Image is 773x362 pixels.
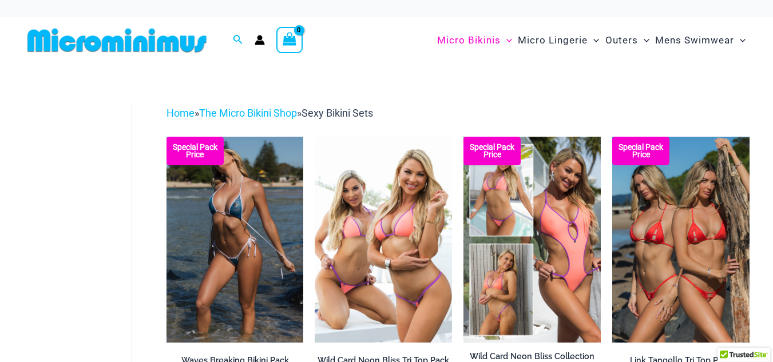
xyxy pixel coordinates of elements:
a: Waves Breaking Ocean 312 Top 456 Bottom 08 Waves Breaking Ocean 312 Top 456 Bottom 04Waves Breaki... [167,137,304,343]
nav: Site Navigation [433,21,750,59]
a: Home [167,107,195,119]
iframe: TrustedSite Certified [29,96,132,324]
img: Bikini Pack [612,137,750,343]
a: Search icon link [233,33,243,47]
b: Special Pack Price [167,144,224,158]
a: The Micro Bikini Shop [199,107,297,119]
img: Waves Breaking Ocean 312 Top 456 Bottom 08 [167,137,304,343]
span: Menu Toggle [638,26,649,55]
b: Special Pack Price [463,144,521,158]
span: Menu Toggle [501,26,512,55]
span: Outers [605,26,638,55]
a: Collection Pack (7) Collection Pack B (1)Collection Pack B (1) [463,137,601,343]
span: Menu Toggle [734,26,746,55]
span: » » [167,107,373,119]
a: Micro LingerieMenu ToggleMenu Toggle [515,23,602,58]
a: Account icon link [255,35,265,45]
img: Collection Pack (7) [463,137,601,343]
span: Mens Swimwear [655,26,734,55]
a: Bikini Pack Bikini Pack BBikini Pack B [612,137,750,343]
span: Menu Toggle [588,26,599,55]
b: Special Pack Price [612,144,669,158]
a: OutersMenu ToggleMenu Toggle [602,23,652,58]
a: Mens SwimwearMenu ToggleMenu Toggle [652,23,748,58]
img: Wild Card Neon Bliss Tri Top Pack [315,137,452,343]
img: MM SHOP LOGO FLAT [23,27,211,53]
a: Micro BikinisMenu ToggleMenu Toggle [434,23,515,58]
a: View Shopping Cart, empty [276,27,303,53]
span: Micro Lingerie [518,26,588,55]
span: Sexy Bikini Sets [302,107,373,119]
span: Micro Bikinis [437,26,501,55]
a: Wild Card Neon Bliss Tri Top PackWild Card Neon Bliss Tri Top Pack BWild Card Neon Bliss Tri Top ... [315,137,452,343]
